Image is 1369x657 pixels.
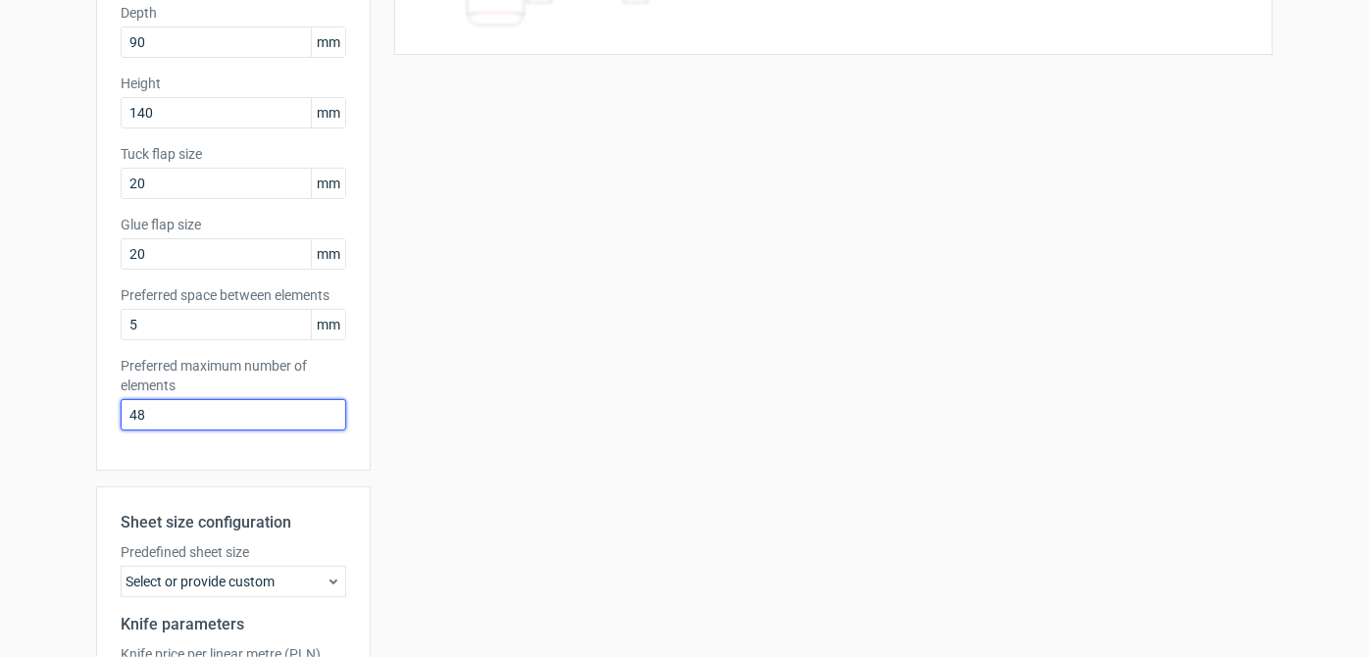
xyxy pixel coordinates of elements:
span: mm [311,27,345,57]
label: Height [121,74,346,93]
span: mm [311,310,345,339]
div: Select or provide custom [121,566,346,597]
label: Glue flap size [121,215,346,234]
label: Preferred space between elements [121,285,346,305]
h2: Sheet size configuration [121,511,346,534]
label: Depth [121,3,346,23]
h2: Knife parameters [121,613,346,636]
span: mm [311,98,345,127]
label: Predefined sheet size [121,542,346,562]
span: mm [311,239,345,269]
label: Tuck flap size [121,144,346,164]
span: mm [311,169,345,198]
label: Preferred maximum number of elements [121,356,346,395]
